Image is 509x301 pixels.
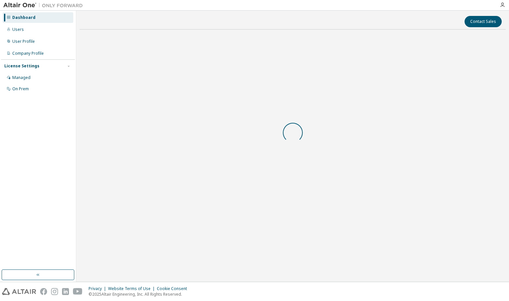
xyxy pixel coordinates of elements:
[89,291,191,297] p: © 2025 Altair Engineering, Inc. All Rights Reserved.
[89,286,108,291] div: Privacy
[157,286,191,291] div: Cookie Consent
[51,288,58,295] img: instagram.svg
[12,15,35,20] div: Dashboard
[2,288,36,295] img: altair_logo.svg
[3,2,86,9] img: Altair One
[12,39,35,44] div: User Profile
[12,51,44,56] div: Company Profile
[12,75,31,80] div: Managed
[12,86,29,92] div: On Prem
[465,16,502,27] button: Contact Sales
[108,286,157,291] div: Website Terms of Use
[40,288,47,295] img: facebook.svg
[4,63,39,69] div: License Settings
[62,288,69,295] img: linkedin.svg
[73,288,83,295] img: youtube.svg
[12,27,24,32] div: Users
